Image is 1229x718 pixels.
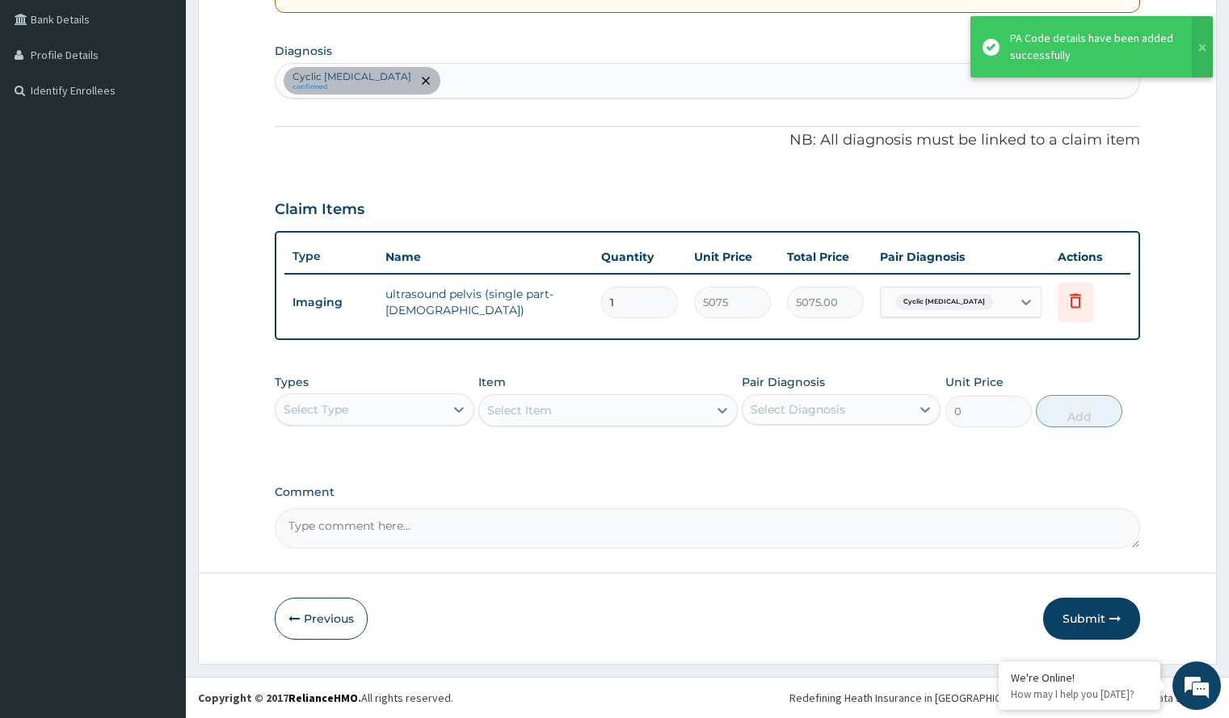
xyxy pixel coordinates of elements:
button: Add [1036,395,1122,427]
div: Select Type [284,401,348,418]
label: Comment [275,485,1139,499]
p: How may I help you today? [1011,687,1148,701]
td: Imaging [284,288,377,317]
label: Pair Diagnosis [742,374,825,390]
div: Select Diagnosis [751,401,845,418]
th: Total Price [779,241,872,273]
h3: Claim Items [275,201,364,219]
div: We're Online! [1011,670,1148,685]
label: Item [478,374,506,390]
span: Cyclic [MEDICAL_DATA] [895,294,993,310]
textarea: Type your message and hit 'Enter' [8,441,308,498]
th: Pair Diagnosis [872,241,1050,273]
th: Name [377,241,592,273]
footer: All rights reserved. [186,677,1229,718]
small: confirmed [293,83,411,91]
span: We're online! [94,204,223,367]
th: Quantity [593,241,686,273]
strong: Copyright © 2017 . [198,691,361,705]
div: PA Code details have been added successfully [1010,30,1176,64]
th: Unit Price [686,241,779,273]
button: Previous [275,598,368,640]
label: Unit Price [945,374,1004,390]
div: Chat with us now [84,90,271,111]
td: ultrasound pelvis (single part- [DEMOGRAPHIC_DATA]) [377,278,592,326]
th: Type [284,241,377,271]
p: Cyclic [MEDICAL_DATA] [293,70,411,83]
a: RelianceHMO [288,691,358,705]
div: Redefining Heath Insurance in [GEOGRAPHIC_DATA] using Telemedicine and Data Science! [789,690,1217,706]
button: Submit [1043,598,1140,640]
img: d_794563401_company_1708531726252_794563401 [30,81,65,121]
div: Minimize live chat window [265,8,304,47]
p: NB: All diagnosis must be linked to a claim item [275,130,1139,151]
label: Types [275,376,309,389]
label: Diagnosis [275,43,332,59]
span: remove selection option [419,73,433,88]
th: Actions [1050,241,1130,273]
